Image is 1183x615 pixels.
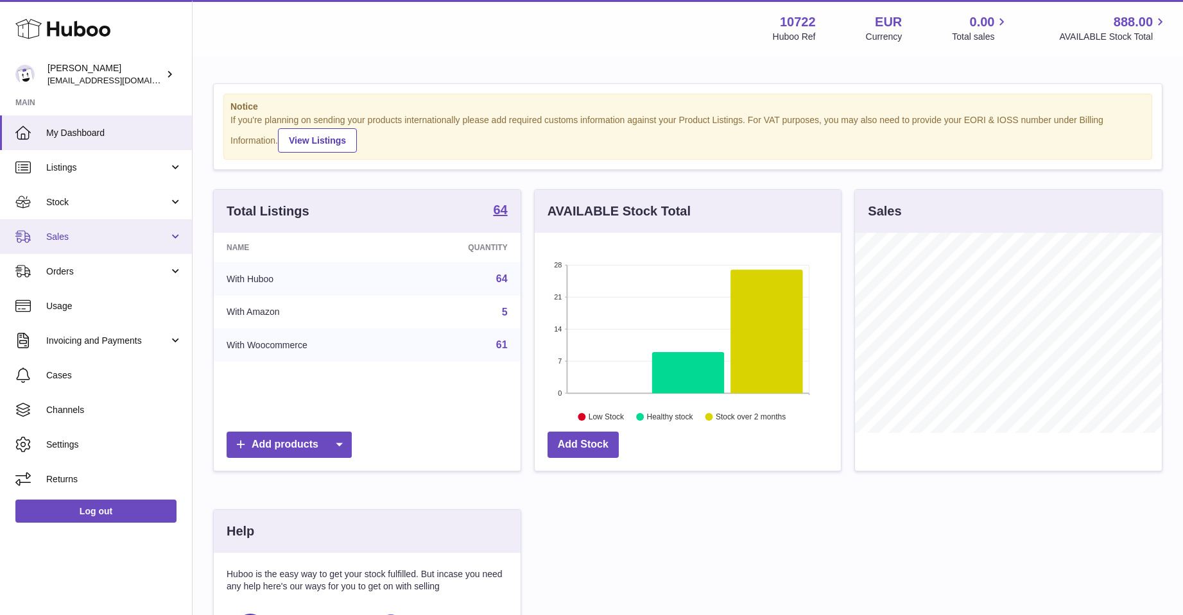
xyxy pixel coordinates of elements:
[278,128,357,153] a: View Listings
[46,162,169,174] span: Listings
[558,389,562,397] text: 0
[558,357,562,365] text: 7
[875,13,902,31] strong: EUR
[214,262,404,296] td: With Huboo
[548,432,619,458] a: Add Stock
[227,523,254,540] h3: Help
[716,412,786,421] text: Stock over 2 months
[1059,31,1168,43] span: AVAILABLE Stock Total
[970,13,995,31] span: 0.00
[780,13,816,31] strong: 10722
[46,300,182,312] span: Usage
[952,31,1009,43] span: Total sales
[548,203,691,220] h3: AVAILABLE Stock Total
[15,500,177,523] a: Log out
[646,412,693,421] text: Healthy stock
[773,31,816,43] div: Huboo Ref
[47,62,163,87] div: [PERSON_NAME]
[868,203,901,220] h3: Sales
[46,196,169,208] span: Stock
[404,233,520,262] th: Quantity
[46,369,182,382] span: Cases
[46,439,182,451] span: Settings
[502,307,508,317] a: 5
[496,339,508,350] a: 61
[46,127,182,139] span: My Dashboard
[227,568,508,593] p: Huboo is the easy way to get your stock fulfilled. But incase you need any help here's our ways f...
[227,432,352,458] a: Add products
[47,75,189,85] span: [EMAIL_ADDRESS][DOMAIN_NAME]
[46,265,169,278] span: Orders
[214,328,404,362] td: With Woocommerce
[493,203,507,219] a: 64
[46,231,169,243] span: Sales
[214,296,404,329] td: With Amazon
[230,101,1145,113] strong: Notice
[866,31,902,43] div: Currency
[554,293,562,301] text: 21
[46,335,169,347] span: Invoicing and Payments
[554,261,562,269] text: 28
[589,412,625,421] text: Low Stock
[214,233,404,262] th: Name
[230,114,1145,153] div: If you're planning on sending your products internationally please add required customs informati...
[46,473,182,485] span: Returns
[46,404,182,416] span: Channels
[15,65,35,84] img: sales@plantcaretools.com
[554,325,562,333] text: 14
[493,203,507,216] strong: 64
[227,203,309,220] h3: Total Listings
[1059,13,1168,43] a: 888.00 AVAILABLE Stock Total
[952,13,1009,43] a: 0.00 Total sales
[496,273,508,284] a: 64
[1114,13,1153,31] span: 888.00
